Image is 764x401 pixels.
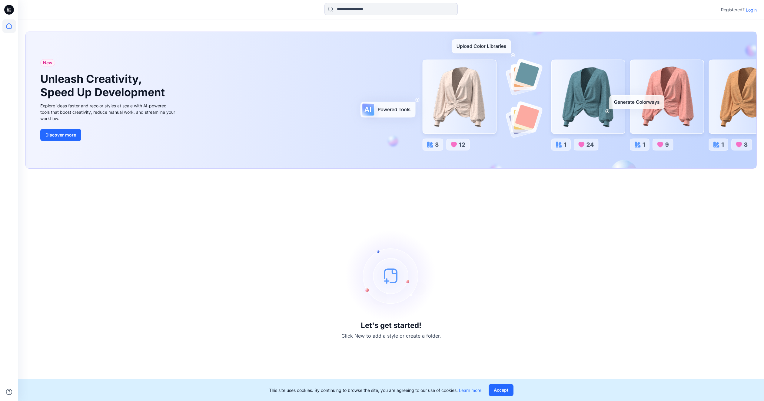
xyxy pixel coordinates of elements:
[341,332,441,339] p: Click New to add a style or create a folder.
[43,59,52,66] span: New
[489,384,513,396] button: Accept
[721,6,745,13] p: Registered?
[346,230,437,321] img: empty-state-image.svg
[40,72,168,99] h1: Unleash Creativity, Speed Up Development
[361,321,421,330] h3: Let's get started!
[40,129,81,141] button: Discover more
[746,7,757,13] p: Login
[269,387,481,393] p: This site uses cookies. By continuing to browse the site, you are agreeing to our use of cookies.
[40,129,177,141] a: Discover more
[40,103,177,122] div: Explore ideas faster and recolor styles at scale with AI-powered tools that boost creativity, red...
[459,388,481,393] a: Learn more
